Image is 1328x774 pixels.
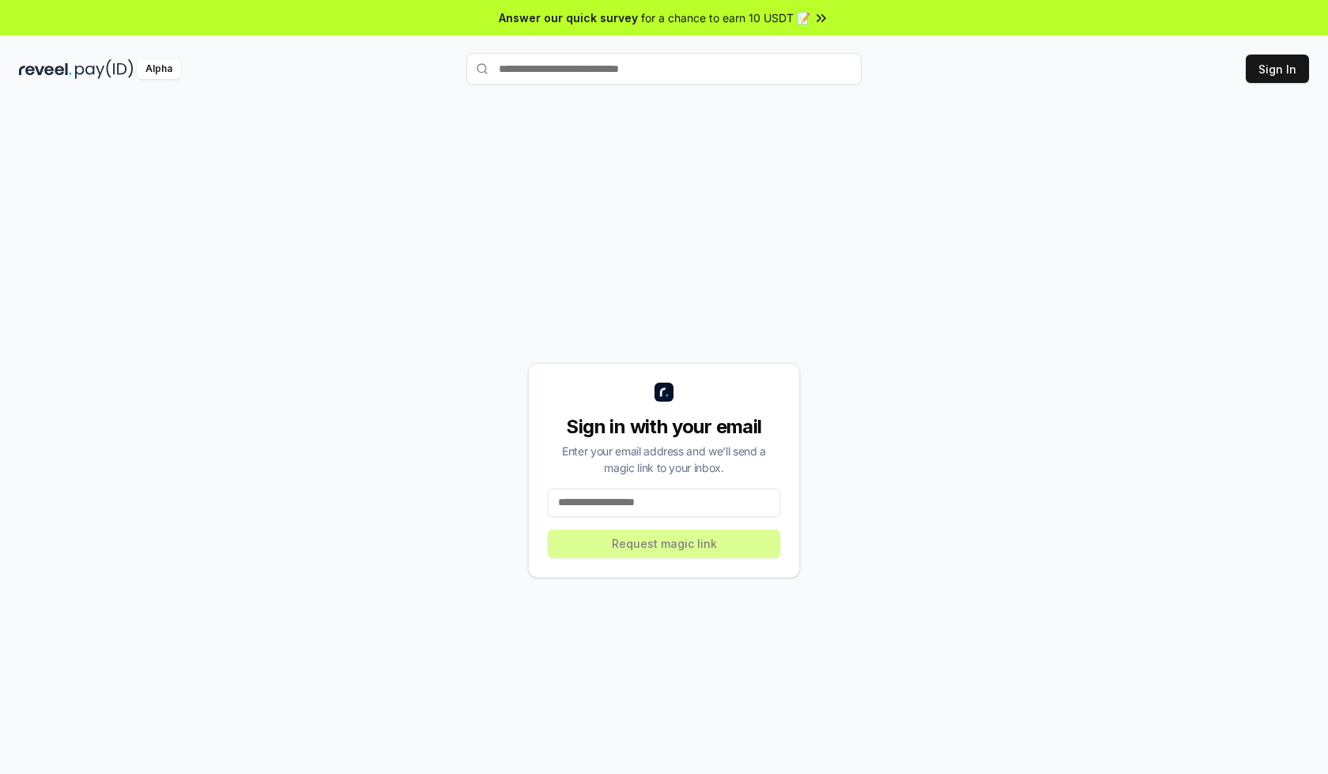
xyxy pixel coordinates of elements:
[641,9,810,26] span: for a chance to earn 10 USDT 📝
[499,9,638,26] span: Answer our quick survey
[19,59,72,79] img: reveel_dark
[548,443,780,476] div: Enter your email address and we’ll send a magic link to your inbox.
[1246,55,1309,83] button: Sign In
[655,383,673,402] img: logo_small
[548,414,780,440] div: Sign in with your email
[75,59,134,79] img: pay_id
[137,59,181,79] div: Alpha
